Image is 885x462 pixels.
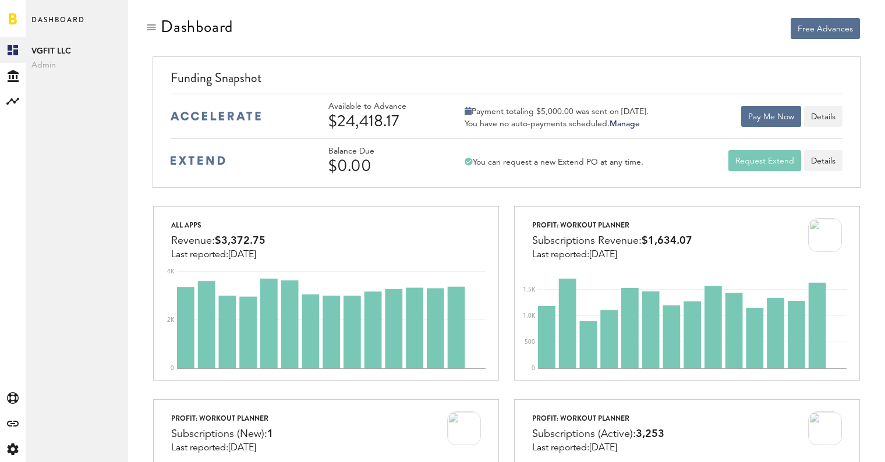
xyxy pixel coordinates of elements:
[741,106,801,127] button: Pay Me Now
[171,250,265,260] div: Last reported:
[167,317,175,323] text: 2K
[267,429,274,439] span: 1
[532,250,692,260] div: Last reported:
[228,443,256,453] span: [DATE]
[532,443,664,453] div: Last reported:
[532,411,664,425] div: ProFit: Workout Planner
[171,218,265,232] div: All apps
[171,411,274,425] div: ProFit: Workout Planner
[31,44,122,58] span: VGFIT LLC
[642,236,692,246] span: $1,634.07
[171,425,274,443] div: Subscriptions (New):
[328,102,439,112] div: Available to Advance
[171,156,225,165] img: extend-medium-blue-logo.svg
[167,269,175,275] text: 4K
[589,250,617,260] span: [DATE]
[532,218,692,232] div: ProFit: Workout Planner
[804,150,842,171] a: Details
[465,119,649,129] div: You have no auto-payments scheduled.
[636,429,664,439] span: 3,253
[328,147,439,157] div: Balance Due
[447,411,481,445] img: 100x100bb_jssXdTp.jpg
[171,69,842,94] div: Funding Snapshot
[610,120,640,128] a: Manage
[728,150,801,171] button: Request Extend
[328,112,439,130] div: $24,418.17
[215,236,265,246] span: $3,372.75
[228,250,256,260] span: [DATE]
[171,112,261,120] img: accelerate-medium-blue-logo.svg
[328,157,439,175] div: $0.00
[808,411,842,445] img: 100x100bb_jssXdTp.jpg
[791,18,860,39] button: Free Advances
[532,365,535,371] text: 0
[31,58,122,72] span: Admin
[808,218,842,252] img: 100x100bb_jssXdTp.jpg
[532,425,664,443] div: Subscriptions (Active):
[171,232,265,250] div: Revenue:
[465,106,649,117] div: Payment totaling $5,000.00 was sent on [DATE].
[804,106,842,127] button: Details
[161,17,233,36] div: Dashboard
[532,232,692,250] div: Subscriptions Revenue:
[525,339,535,345] text: 500
[523,287,536,293] text: 1.5K
[465,157,643,168] div: You can request a new Extend PO at any time.
[171,365,174,371] text: 0
[794,427,873,456] iframe: Opens a widget where you can find more information
[523,313,536,319] text: 1.0K
[31,13,85,37] span: Dashboard
[171,443,274,453] div: Last reported:
[589,443,617,453] span: [DATE]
